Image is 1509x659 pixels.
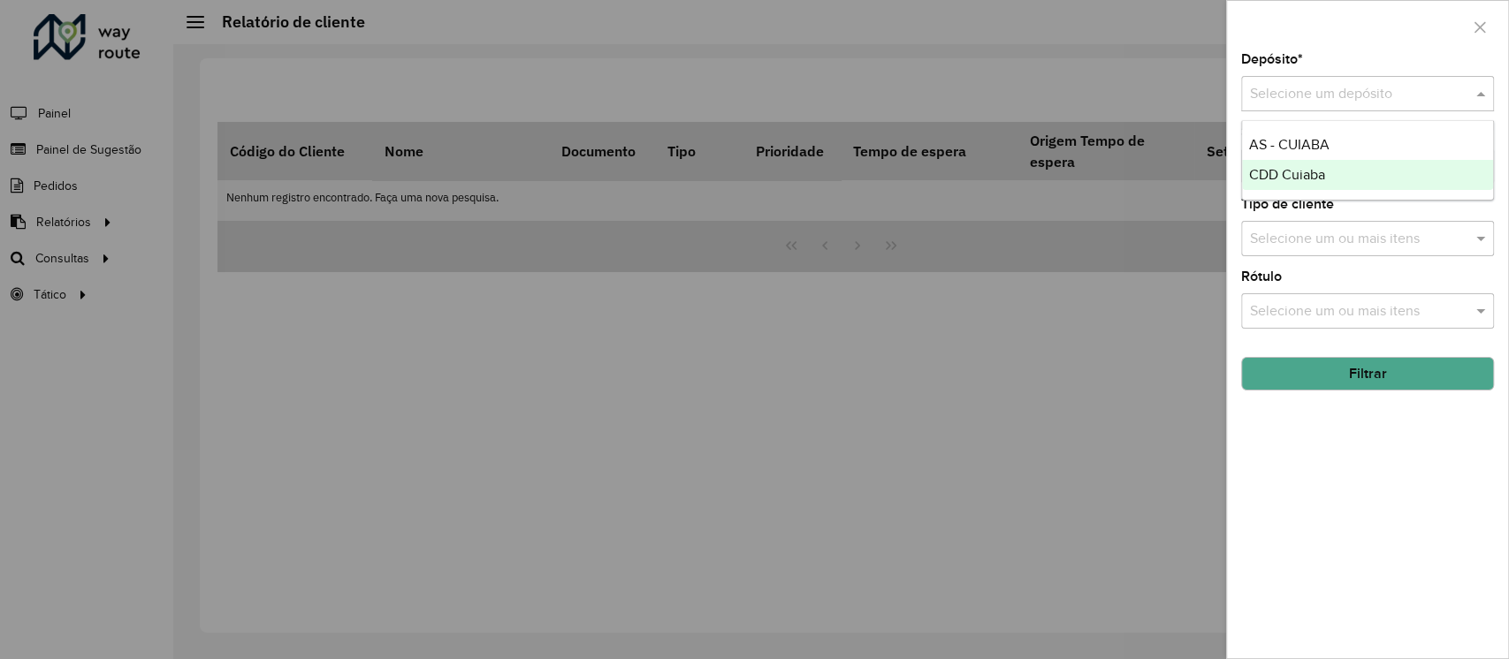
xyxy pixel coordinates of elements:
span: CDD Cuiaba [1249,167,1325,182]
label: Depósito [1241,49,1303,70]
button: Filtrar [1241,357,1494,390]
span: AS - CUIABA [1249,137,1330,152]
label: Rótulo [1241,266,1282,287]
label: Tipo de cliente [1241,193,1334,215]
ng-dropdown-panel: Options list [1241,120,1494,201]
